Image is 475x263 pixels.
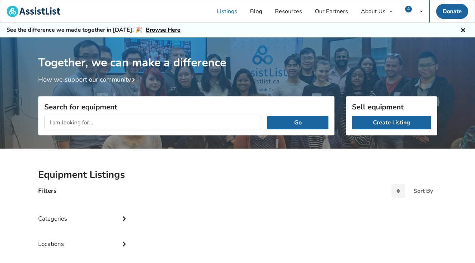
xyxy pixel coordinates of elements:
[267,116,328,129] button: Go
[352,102,431,112] h3: Sell equipment
[7,6,60,17] img: assistlist-logo
[38,201,129,226] div: Categories
[244,0,269,22] a: Blog
[44,102,328,112] h3: Search for equipment
[38,37,437,70] h1: Together, we can make a difference
[405,6,412,12] img: user icon
[44,116,262,129] input: I am looking for...
[38,187,56,195] h4: Filters
[414,188,433,194] div: Sort By
[6,26,180,34] h5: See the difference we made together in [DATE]! 🎉
[38,169,437,181] h2: Equipment Listings
[361,9,385,14] div: About Us
[146,26,180,34] a: Browse Here
[308,0,354,22] a: Our Partners
[38,226,129,251] div: Locations
[269,0,308,22] a: Resources
[38,75,138,84] a: How we support our community
[436,4,468,19] a: Donate
[352,116,431,129] a: Create Listing
[210,0,244,22] a: Listings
